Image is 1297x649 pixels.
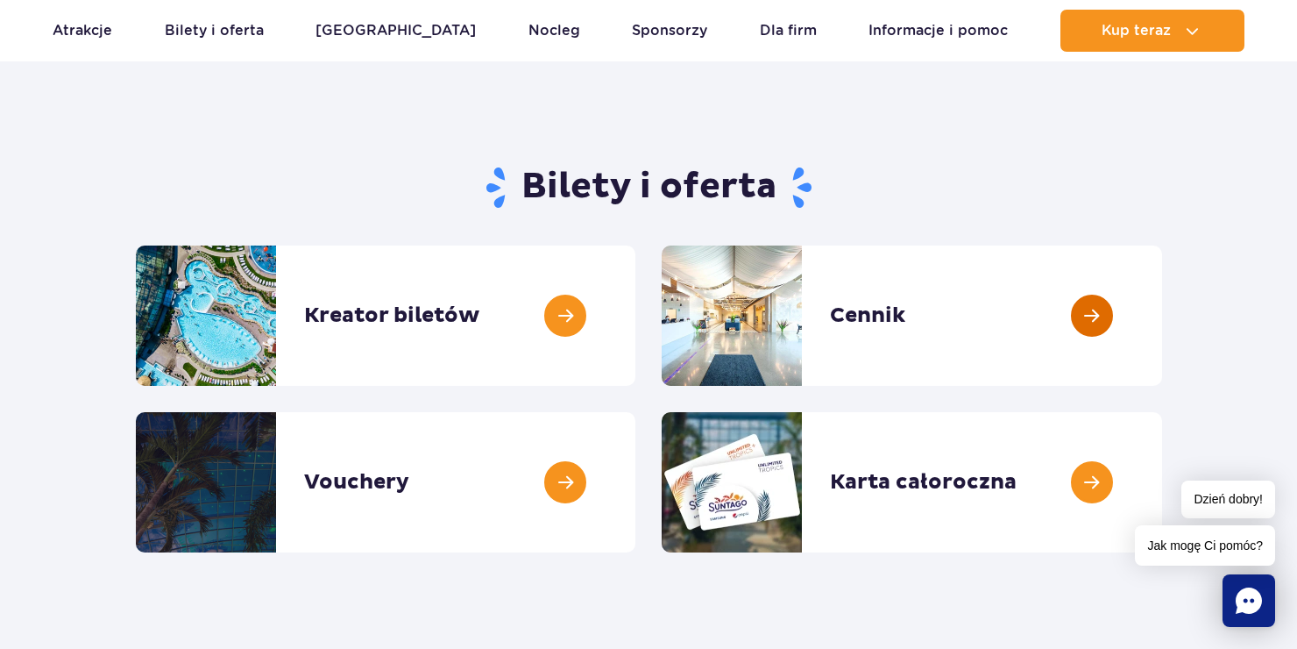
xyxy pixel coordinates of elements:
[1135,525,1275,566] span: Jak mogę Ci pomóc?
[1102,23,1171,39] span: Kup teraz
[315,10,476,52] a: [GEOGRAPHIC_DATA]
[760,10,817,52] a: Dla firm
[1223,574,1275,627] div: Chat
[1181,481,1275,518] span: Dzień dobry!
[165,10,264,52] a: Bilety i oferta
[632,10,707,52] a: Sponsorzy
[53,10,112,52] a: Atrakcje
[528,10,580,52] a: Nocleg
[1060,10,1244,52] button: Kup teraz
[136,165,1162,210] h1: Bilety i oferta
[868,10,1008,52] a: Informacje i pomoc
